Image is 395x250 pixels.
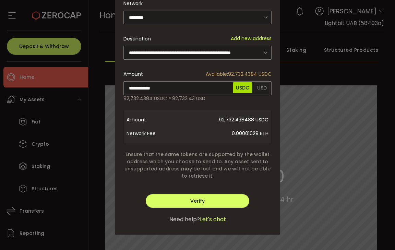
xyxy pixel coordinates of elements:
[127,113,181,127] span: Amount
[200,215,226,224] span: Let's chat
[123,151,272,180] span: Ensure that the same tokens are supported by the wallet address which you choose to send to. Any ...
[123,35,151,42] span: Destination
[206,71,228,78] span: Available:
[315,176,395,250] iframe: Chat Widget
[146,194,249,208] button: Verify
[181,113,268,127] span: 92,732.438488 USDC
[123,95,205,102] span: 92,732.4384 USDC ≈ 92,732.43 USD
[233,82,252,93] span: USDC
[123,71,143,78] span: Amount
[190,198,205,204] span: Verify
[254,82,270,93] span: USD
[181,127,268,140] span: 0.00001029 ETH
[127,127,181,140] span: Network Fee
[206,71,272,78] span: 92,732.4384 USDC
[169,215,200,224] span: Need help?
[231,35,272,42] span: Add new address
